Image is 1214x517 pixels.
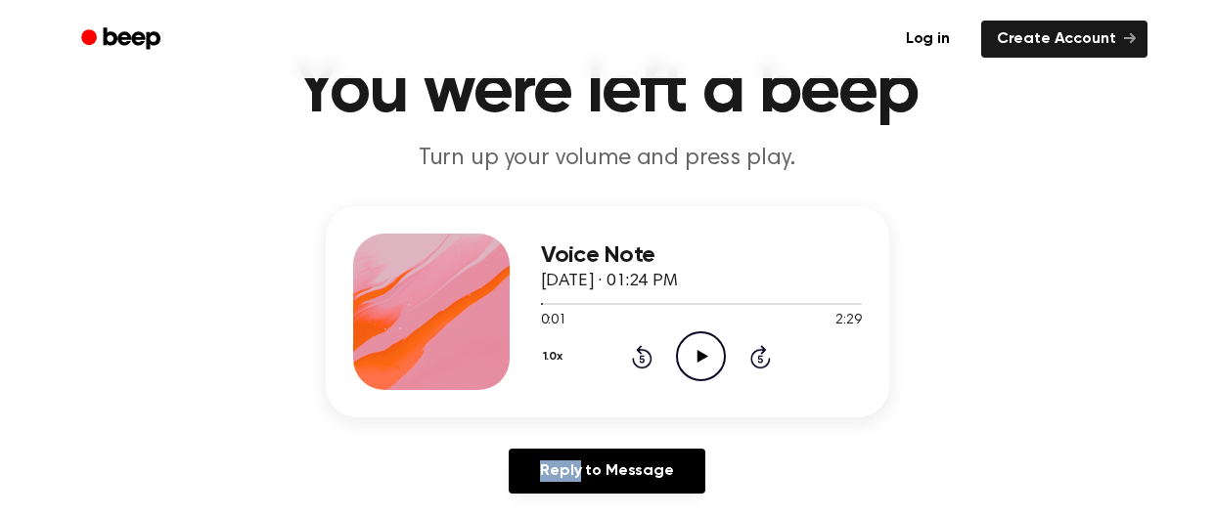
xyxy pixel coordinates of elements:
a: Log in [886,17,969,62]
a: Beep [67,21,178,59]
span: [DATE] · 01:24 PM [541,273,678,290]
button: 1.0x [541,340,570,373]
span: 2:29 [835,311,861,331]
a: Reply to Message [509,449,704,494]
h3: Voice Note [541,242,862,269]
h1: You were left a beep [107,57,1108,127]
p: Turn up your volume and press play. [232,143,983,175]
a: Create Account [981,21,1147,58]
span: 0:01 [541,311,566,331]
